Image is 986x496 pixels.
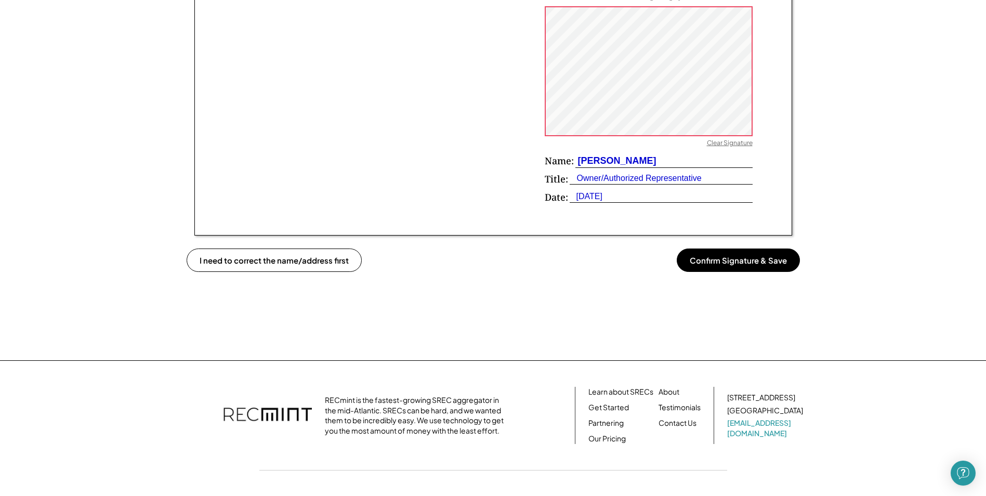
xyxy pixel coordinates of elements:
[545,191,568,204] div: Date:
[727,418,805,438] a: [EMAIL_ADDRESS][DOMAIN_NAME]
[545,154,574,167] div: Name:
[677,249,800,272] button: Confirm Signature & Save
[545,173,568,186] div: Title:
[588,418,624,428] a: Partnering
[659,402,701,413] a: Testimonials
[325,395,509,436] div: RECmint is the fastest-growing SREC aggregator in the mid-Atlantic. SRECs can be hard, and we wan...
[588,402,629,413] a: Get Started
[659,387,679,397] a: About
[727,393,795,403] div: [STREET_ADDRESS]
[951,461,976,486] div: Open Intercom Messenger
[187,249,362,272] button: I need to correct the name/address first
[570,173,702,184] div: Owner/Authorized Representative
[707,139,753,149] div: Clear Signature
[224,397,312,434] img: recmint-logotype%403x.png
[588,387,653,397] a: Learn about SRECs
[727,406,803,416] div: [GEOGRAPHIC_DATA]
[570,191,602,202] div: [DATE]
[575,154,656,167] div: [PERSON_NAME]
[588,434,626,444] a: Our Pricing
[659,418,696,428] a: Contact Us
